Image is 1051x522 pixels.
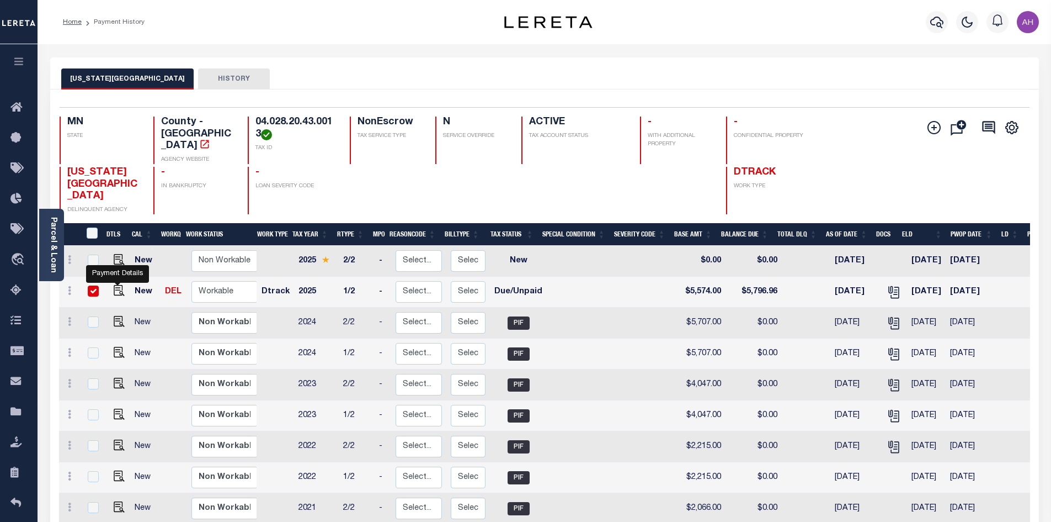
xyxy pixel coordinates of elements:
td: [DATE] [830,277,881,308]
td: [DATE] [830,339,881,370]
th: &nbsp; [80,223,103,246]
td: 2022 [294,431,339,462]
div: Payment Details [86,265,149,283]
td: 1/2 [339,339,375,370]
td: [DATE] [830,246,881,277]
td: [DATE] [946,431,995,462]
th: RType: activate to sort column ascending [333,223,369,246]
td: - [375,246,391,277]
th: Docs [872,223,898,246]
button: HISTORY [198,68,270,89]
td: $0.00 [725,431,782,462]
p: SERVICE OVERRIDE [443,132,508,140]
h4: MN [67,117,141,129]
p: AGENCY WEBSITE [161,156,234,164]
td: $4,047.00 [679,400,725,431]
td: - [375,308,391,339]
td: - [375,277,391,308]
td: 2/2 [339,246,375,277]
th: DTLS [102,223,127,246]
span: PIF [508,471,530,484]
th: Tax Year: activate to sort column ascending [288,223,333,246]
span: - [734,117,738,127]
td: $0.00 [725,246,782,277]
td: $0.00 [725,308,782,339]
a: Home [63,19,82,25]
td: [DATE] [907,462,946,493]
td: $5,796.96 [725,277,782,308]
td: 2/2 [339,370,375,400]
td: New [130,277,161,308]
td: $0.00 [725,339,782,370]
td: [DATE] [946,370,995,400]
p: DELINQUENT AGENCY [67,206,141,214]
img: logo-dark.svg [504,16,593,28]
td: New [130,308,161,339]
td: $0.00 [679,246,725,277]
td: $5,707.00 [679,308,725,339]
th: Work Type [253,223,288,246]
span: PIF [508,317,530,330]
td: $0.00 [725,400,782,431]
td: New [130,370,161,400]
td: 1/2 [339,277,375,308]
a: Parcel & Loan [49,217,57,273]
span: - [648,117,652,127]
td: $0.00 [725,370,782,400]
td: 2025 [294,277,339,308]
td: [DATE] [830,462,881,493]
th: Work Status [182,223,257,246]
li: Payment History [82,17,145,27]
img: Star.svg [322,256,329,263]
h4: N [443,117,508,129]
td: 2022 [294,462,339,493]
th: MPO [369,223,385,246]
td: New [130,339,161,370]
td: 2024 [294,308,339,339]
span: PIF [508,378,530,392]
a: DEL [165,288,182,296]
th: CAL: activate to sort column ascending [127,223,157,246]
td: [DATE] [946,400,995,431]
td: - [375,370,391,400]
button: [US_STATE][GEOGRAPHIC_DATA] [61,68,194,89]
td: [DATE] [830,308,881,339]
td: [DATE] [946,308,995,339]
p: LOAN SEVERITY CODE [255,182,337,191]
td: New [130,431,161,462]
td: $2,215.00 [679,462,725,493]
p: CONFIDENTIAL PROPERTY [734,132,807,140]
td: - [375,400,391,431]
i: travel_explore [10,253,28,267]
p: WITH ADDITIONAL PROPERTY [648,132,713,149]
td: [DATE] [946,462,995,493]
span: PIF [508,347,530,361]
span: PIF [508,409,530,423]
td: 1/2 [339,400,375,431]
td: [DATE] [907,246,946,277]
td: - [375,462,391,493]
td: $5,707.00 [679,339,725,370]
td: [DATE] [946,277,995,308]
span: PIF [508,440,530,454]
td: 2/2 [339,431,375,462]
h4: NonEscrow [358,117,423,129]
td: - [375,339,391,370]
img: svg+xml;base64,PHN2ZyB4bWxucz0iaHR0cDovL3d3dy53My5vcmcvMjAwMC9zdmciIHBvaW50ZXItZXZlbnRzPSJub25lIi... [1017,11,1039,33]
span: PIF [508,502,530,515]
td: [DATE] [907,431,946,462]
td: 1/2 [339,462,375,493]
td: 2024 [294,339,339,370]
td: New [130,400,161,431]
td: 2/2 [339,308,375,339]
td: 2023 [294,370,339,400]
td: [DATE] [907,308,946,339]
td: New [130,246,161,277]
td: [DATE] [830,431,881,462]
span: DTRACK [734,167,776,177]
th: As of Date: activate to sort column ascending [821,223,872,246]
td: New [490,246,547,277]
p: WORK TYPE [734,182,807,191]
th: PWOP Date: activate to sort column ascending [946,223,997,246]
td: [DATE] [946,246,995,277]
